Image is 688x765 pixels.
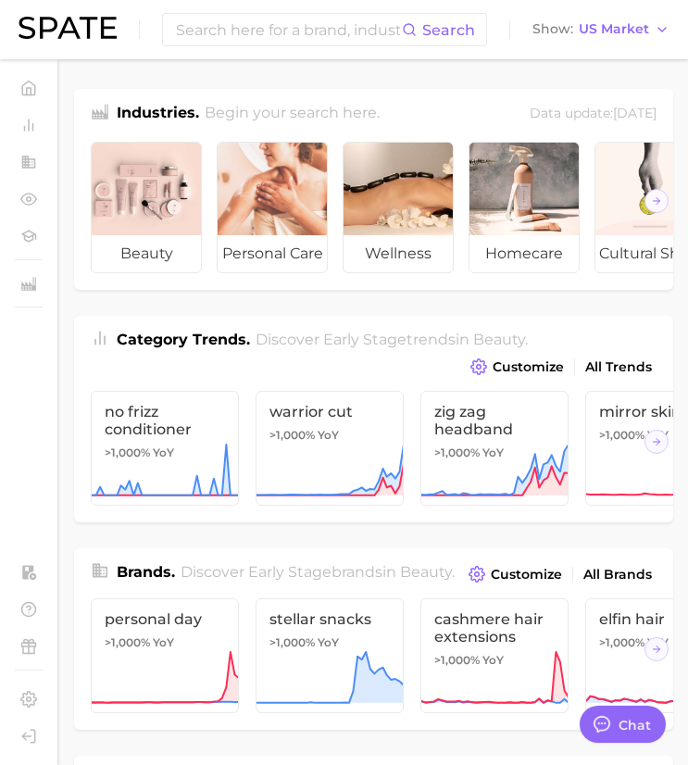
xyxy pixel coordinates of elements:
[579,562,657,587] a: All Brands
[434,445,480,459] span: >1,000%
[92,235,201,272] span: beauty
[579,24,649,34] span: US Market
[644,637,669,661] button: Scroll Right
[482,445,504,460] span: YoY
[493,359,564,375] span: Customize
[344,235,453,272] span: wellness
[464,561,567,587] button: Customize
[269,610,390,628] span: stellar snacks
[532,24,573,34] span: Show
[422,21,475,39] span: Search
[91,391,239,506] a: no frizz conditioner>1,000% YoY
[585,359,652,375] span: All Trends
[434,403,555,438] span: zig zag headband
[528,18,674,42] button: ShowUS Market
[583,567,652,583] span: All Brands
[647,635,669,650] span: YoY
[647,428,669,443] span: YoY
[343,142,454,273] a: wellness
[530,102,657,127] div: Data update: [DATE]
[105,445,150,459] span: >1,000%
[482,653,504,668] span: YoY
[473,331,525,348] span: beauty
[581,355,657,380] a: All Trends
[434,610,555,646] span: cashmere hair extensions
[400,563,452,581] span: beauty
[644,430,669,454] button: Scroll Right
[644,189,669,213] button: Scroll Right
[256,391,404,506] a: warrior cut>1,000% YoY
[153,635,174,650] span: YoY
[318,635,339,650] span: YoY
[105,610,225,628] span: personal day
[469,142,580,273] a: homecare
[318,428,339,443] span: YoY
[420,391,569,506] a: zig zag headband>1,000% YoY
[434,653,480,667] span: >1,000%
[91,598,239,713] a: personal day>1,000% YoY
[153,445,174,460] span: YoY
[469,235,579,272] span: homecare
[217,142,328,273] a: personal care
[117,102,199,127] h1: Industries.
[105,635,150,649] span: >1,000%
[599,635,644,649] span: >1,000%
[181,563,455,581] span: Discover Early Stage brands in .
[105,403,225,438] span: no frizz conditioner
[269,403,390,420] span: warrior cut
[269,428,315,442] span: >1,000%
[15,722,43,750] a: Log out. Currently logged in with e-mail pquiroz@maryruths.com.
[117,331,250,348] span: Category Trends .
[491,567,562,583] span: Customize
[256,331,528,348] span: Discover Early Stage trends in .
[269,635,315,649] span: >1,000%
[256,598,404,713] a: stellar snacks>1,000% YoY
[19,17,117,39] img: SPATE
[420,598,569,713] a: cashmere hair extensions>1,000% YoY
[174,14,402,45] input: Search here for a brand, industry, or ingredient
[91,142,202,273] a: beauty
[117,563,175,581] span: Brands .
[205,102,380,127] h2: Begin your search here.
[599,428,644,442] span: >1,000%
[466,354,569,380] button: Customize
[218,235,327,272] span: personal care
